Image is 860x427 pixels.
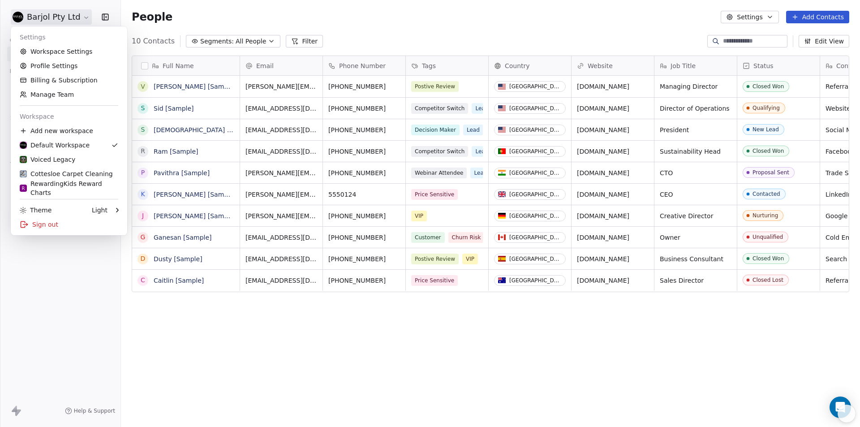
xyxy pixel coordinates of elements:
[14,73,124,87] a: Billing & Subscription
[14,44,124,59] a: Workspace Settings
[92,206,107,215] div: Light
[20,156,27,163] img: vl-favicon-512.png
[14,59,124,73] a: Profile Settings
[14,109,124,124] div: Workspace
[20,206,52,215] div: Theme
[20,169,113,178] div: Cottesloe Carpet Cleaning
[20,155,75,164] div: Voiced Legacy
[14,30,124,44] div: Settings
[20,141,90,150] div: Default Workspace
[14,124,124,138] div: Add new workspace
[20,179,118,197] div: RewardingKids Reward Charts
[20,170,27,177] img: new-ccc-logo-300px.png
[14,217,124,232] div: Sign out
[22,185,25,192] span: R
[20,142,27,149] img: barjol-logo-circle-300px.png
[14,87,124,102] a: Manage Team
